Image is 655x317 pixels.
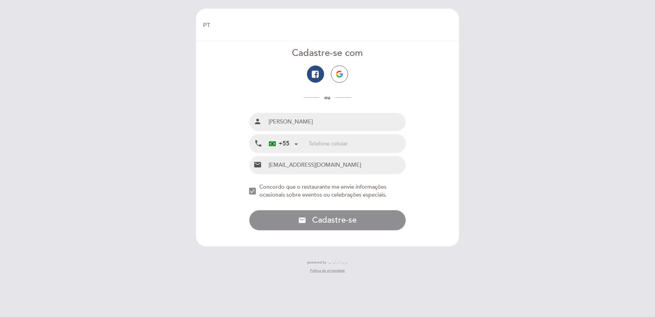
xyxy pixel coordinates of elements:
[266,156,406,174] input: Email
[309,134,406,153] input: Telefone celular
[254,117,262,126] i: person
[266,135,300,152] div: Brazil (Brasil): +55
[254,161,262,169] i: email
[266,113,406,131] input: Nombre e Sobrenome
[310,268,345,273] a: Política de privacidade
[328,261,348,264] img: MEITRE
[259,184,387,198] span: Concordo que o restaurante me envie informações ocasionais sobre eventos ou celebrações especiais.
[307,260,348,265] a: powered by
[319,95,335,101] span: ou
[336,71,343,78] img: icon-google.png
[298,216,306,224] i: email
[249,210,406,231] button: email Cadastre-se
[269,139,289,148] div: +55
[249,183,406,199] md-checkbox: NEW_MODAL_AGREE_RESTAURANT_SEND_OCCASIONAL_INFO
[254,139,262,148] i: local_phone
[249,47,406,60] div: Cadastre-se com
[312,215,357,225] span: Cadastre-se
[307,260,326,265] span: powered by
